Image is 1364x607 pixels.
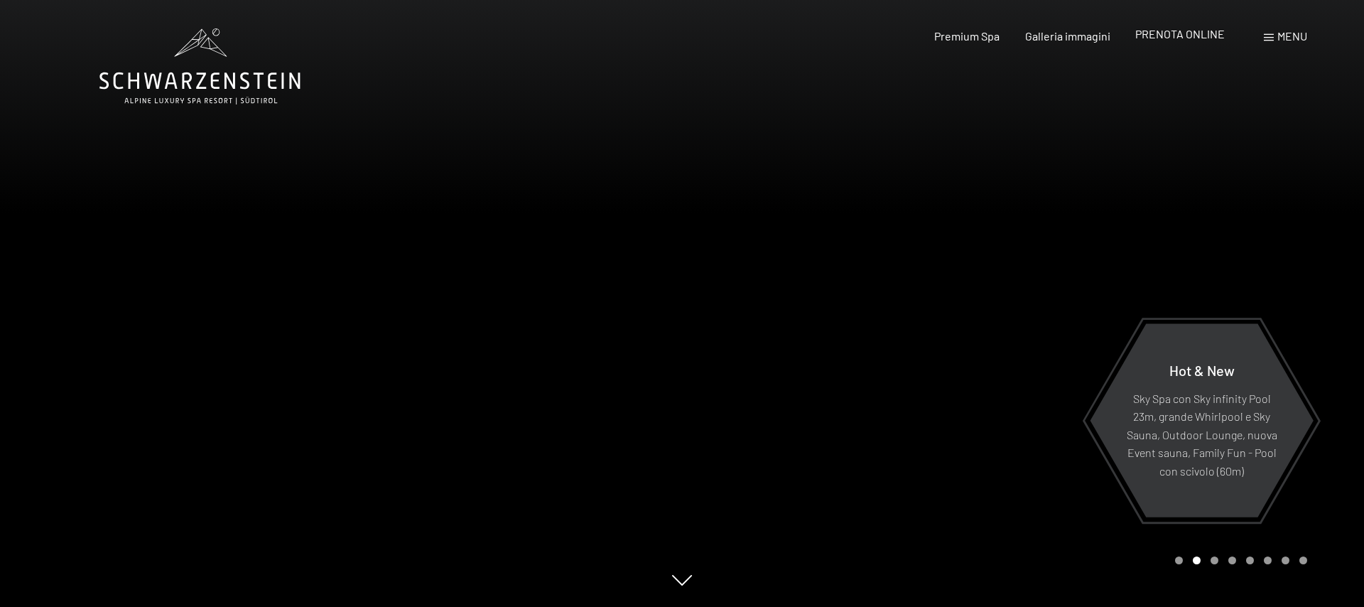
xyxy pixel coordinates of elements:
div: Carousel Page 8 [1299,557,1307,564]
div: Carousel Page 7 [1282,557,1289,564]
div: Carousel Page 4 [1228,557,1236,564]
div: Carousel Page 6 [1264,557,1272,564]
span: Hot & New [1169,361,1235,378]
div: Carousel Page 2 (Current Slide) [1193,557,1201,564]
div: Carousel Page 1 [1175,557,1183,564]
div: Carousel Page 3 [1211,557,1218,564]
div: Carousel Page 5 [1246,557,1254,564]
a: Hot & New Sky Spa con Sky infinity Pool 23m, grande Whirlpool e Sky Sauna, Outdoor Lounge, nuova ... [1089,323,1314,518]
a: Galleria immagini [1025,29,1110,43]
a: PRENOTA ONLINE [1135,27,1225,41]
p: Sky Spa con Sky infinity Pool 23m, grande Whirlpool e Sky Sauna, Outdoor Lounge, nuova Event saun... [1125,389,1279,480]
div: Carousel Pagination [1170,557,1307,564]
a: Premium Spa [934,29,1000,43]
span: Menu [1277,29,1307,43]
